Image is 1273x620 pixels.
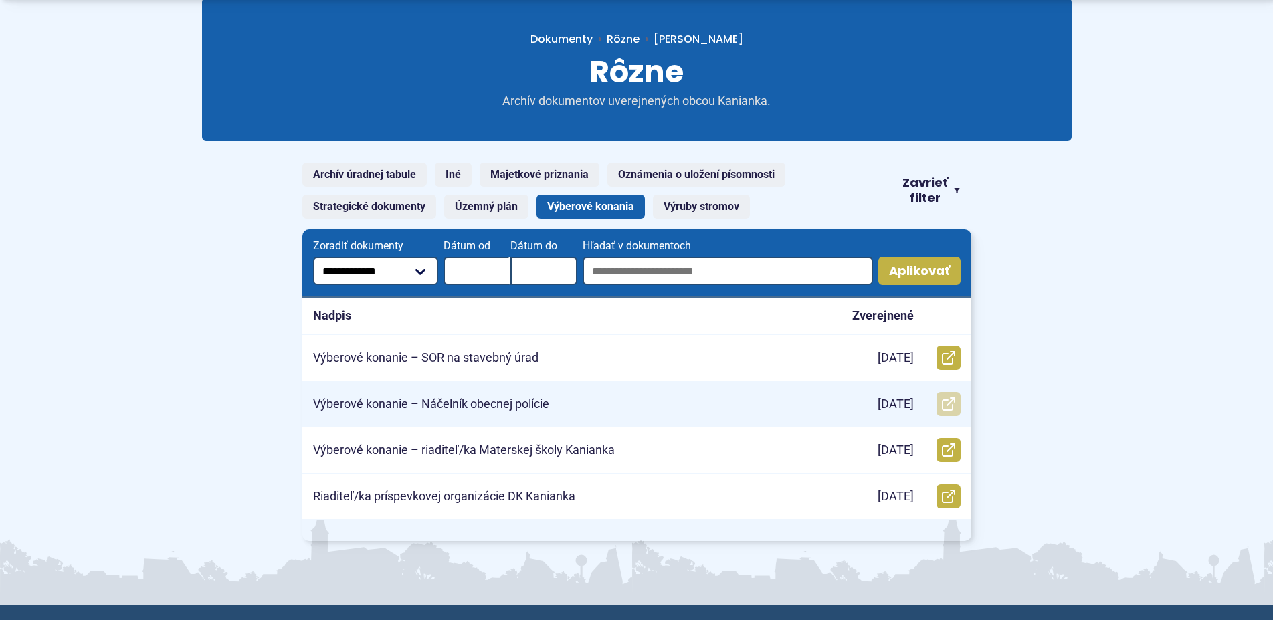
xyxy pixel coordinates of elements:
span: Dátum do [510,240,577,252]
p: Výberové konanie – riaditeľ/ka Materskej školy Kanianka [313,443,615,458]
a: Strategické dokumenty [302,195,436,219]
span: Dátum od [444,240,510,252]
input: Hľadať v dokumentoch [583,257,873,285]
a: Iné [435,163,472,187]
a: Dokumenty [530,31,607,47]
input: Dátum od [444,257,510,285]
p: [DATE] [878,489,914,504]
a: Oznámenia o uložení písomnosti [607,163,785,187]
span: Zoradiť dokumenty [313,240,438,252]
p: [DATE] [878,397,914,412]
p: Výberové konanie – Náčelník obecnej polície [313,397,549,412]
p: Riaditeľ/ka príspevkovej organizácie DK Kanianka [313,489,575,504]
span: Rôzne [589,50,684,93]
a: Archív úradnej tabule [302,163,427,187]
p: Zverejnené [852,308,914,324]
select: Zoradiť dokumenty [313,257,438,285]
span: Hľadať v dokumentoch [583,240,873,252]
span: Dokumenty [530,31,593,47]
button: Zavrieť filter [890,175,971,205]
a: Výruby stromov [653,195,750,219]
p: [DATE] [878,443,914,458]
a: Územný plán [444,195,528,219]
span: Zavrieť filter [901,175,949,205]
p: Nadpis [313,308,351,324]
a: Rôzne [607,31,640,47]
p: Výberové konanie – SOR na stavebný úrad [313,350,538,366]
span: [PERSON_NAME] [654,31,743,47]
p: Archív dokumentov uverejnených obcou Kanianka. [476,94,797,109]
a: [PERSON_NAME] [640,31,743,47]
p: [DATE] [878,350,914,366]
a: Výberové konania [536,195,645,219]
a: Majetkové priznania [480,163,599,187]
input: Dátum do [510,257,577,285]
button: Aplikovať [878,257,961,285]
